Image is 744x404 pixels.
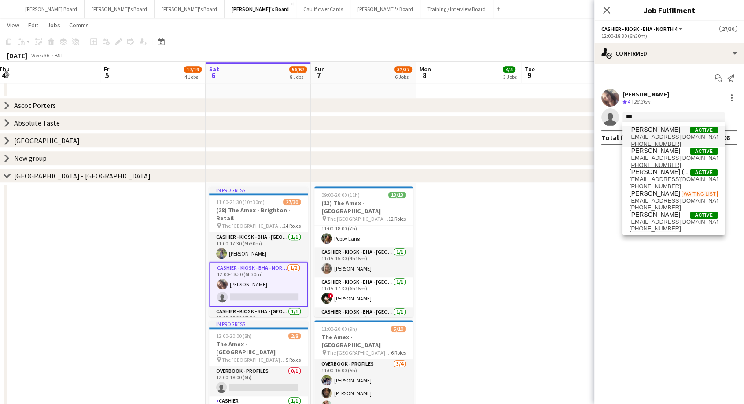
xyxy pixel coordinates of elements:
span: 6 Roles [391,349,406,356]
h3: The Amex - [GEOGRAPHIC_DATA] [314,333,413,349]
div: 8 Jobs [290,74,306,80]
span: 56/67 [289,66,307,73]
span: Sat [209,65,219,73]
span: Sofia Braun [630,147,680,155]
div: 4 Jobs [184,74,201,80]
tcxspan: Call +447944573300 via 3CX [630,162,681,168]
div: 12:00-18:30 (6h30m) [601,33,737,39]
div: [GEOGRAPHIC_DATA] [14,136,80,145]
span: +447486088794 [630,225,718,232]
span: Week 36 [29,52,51,59]
div: In progress [209,186,308,193]
span: 8 [418,70,431,80]
div: BST [55,52,63,59]
div: 3 Jobs [503,74,517,80]
span: View [7,21,19,29]
span: rosiecarr345@outlook.com [630,176,718,183]
div: [DATE] [7,51,27,60]
span: 32/37 [394,66,412,73]
span: Fri [104,65,111,73]
app-card-role: Cashier - Kiosk - BHA - [GEOGRAPHIC_DATA] 21/111:00-17:30 (6h30m)[PERSON_NAME] [209,232,308,262]
span: 7 [313,70,325,80]
span: Sofia (Rosie) Carr [630,168,690,176]
span: Sofia McCartney [630,211,680,219]
span: 17/19 [184,66,202,73]
span: sofia.dulguime@gmail.com [630,197,718,204]
span: 12:00-20:00 (8h) [216,333,252,339]
span: 11:00-21:30 (10h30m) [216,199,265,205]
span: The [GEOGRAPHIC_DATA] - [GEOGRAPHIC_DATA] [222,356,286,363]
span: Active [690,127,718,133]
span: The [GEOGRAPHIC_DATA] - [GEOGRAPHIC_DATA] [327,349,391,356]
h3: (13) The Amex - [GEOGRAPHIC_DATA] [314,199,413,215]
span: Comms [69,21,89,29]
span: +447391541127 [630,183,718,190]
div: 09:00-20:00 (11h)13/13(13) The Amex - [GEOGRAPHIC_DATA] The [GEOGRAPHIC_DATA] - [GEOGRAPHIC_DATA]... [314,186,413,317]
span: Sofia Dulguime [630,190,680,197]
app-card-role: Cashier - Kiosk - BHA - North 41/212:00-18:30 (6h30m)[PERSON_NAME] [209,262,308,307]
span: softiemccartney@icloud.com [630,219,718,226]
span: 11:00-20:00 (9h) [321,326,357,332]
a: Jobs [44,19,64,31]
div: Confirmed [594,43,744,64]
span: sofiaaliwork@outlook.com [630,133,718,141]
div: Ascot Porters [14,101,56,110]
span: Active [690,212,718,219]
button: [PERSON_NAME]'s Board [225,0,296,18]
span: Sofia Ali [630,126,680,133]
button: [PERSON_NAME] Board [18,0,85,18]
div: New group [14,154,47,163]
span: +447944573300 [630,162,718,169]
span: 12 Roles [388,215,406,222]
span: 24 Roles [283,222,301,229]
span: 09:00-20:00 (11h) [321,192,360,198]
span: 27/30 [283,199,301,205]
span: The [GEOGRAPHIC_DATA] - [GEOGRAPHIC_DATA] [222,222,283,229]
app-card-role: Cashier - Kiosk - BHA - [GEOGRAPHIC_DATA] 21/112:00-18:30 (6h30m) [209,307,308,337]
span: 27/30 [719,26,737,32]
tcxspan: Call +447486088794 via 3CX [630,225,681,232]
span: +447483221847 [630,204,718,211]
span: Jobs [47,21,60,29]
span: 5 [103,70,111,80]
span: 5/10 [391,326,406,332]
button: [PERSON_NAME]'s Board [155,0,225,18]
span: 13/13 [388,192,406,198]
a: Comms [66,19,92,31]
tcxspan: Call +447496292444 via 3CX [630,141,681,147]
div: Absolute Taste [14,119,60,127]
app-job-card: In progress11:00-21:30 (10h30m)27/30(28) The Amex - Brighton - Retail The [GEOGRAPHIC_DATA] - [GE... [209,186,308,317]
span: Edit [28,21,38,29]
div: 6 Jobs [395,74,412,80]
app-card-role: Cashier - Kiosk - BHA - [GEOGRAPHIC_DATA] 11/111:15-15:30 (4h15m)[PERSON_NAME] [314,247,413,277]
h3: Job Fulfilment [594,4,744,16]
tcxspan: Call +447483221847 via 3CX [630,204,681,211]
div: 28.3km [632,98,652,106]
app-card-role: Cashier - Kiosk - BHA - [GEOGRAPHIC_DATA] 21/111:15-17:30 (6h15m)![PERSON_NAME] [314,277,413,307]
span: 6 [208,70,219,80]
button: Cashier - Kiosk - BHA - North 4 [601,26,684,32]
span: ! [328,293,333,298]
span: Mon [420,65,431,73]
button: [PERSON_NAME]'s Board [350,0,420,18]
button: Cauliflower Cards [296,0,350,18]
a: View [4,19,23,31]
span: Sun [314,65,325,73]
button: Training / Interview Board [420,0,493,18]
span: 4 [628,98,630,105]
app-card-role: Cashier - Kiosk - BHA - [GEOGRAPHIC_DATA] 31/111:15-18:00 (6h45m) [314,307,413,337]
span: Active [690,148,718,155]
span: 5 Roles [286,356,301,363]
span: 9 [523,70,535,80]
button: [PERSON_NAME]'s Board [85,0,155,18]
div: [PERSON_NAME] [622,90,669,98]
span: The [GEOGRAPHIC_DATA] - [GEOGRAPHIC_DATA] [327,215,388,222]
tcxspan: Call +447391541127 via 3CX [630,183,681,189]
h3: The Amex - [GEOGRAPHIC_DATA] [209,340,308,356]
div: In progress [209,320,308,327]
span: +447496292444 [630,141,718,148]
a: Edit [25,19,42,31]
span: 2/8 [288,333,301,339]
app-card-role: Cashier - Kiosk - BHA - [GEOGRAPHIC_DATA] 31/111:00-18:00 (7h)Poppy Lang [314,217,413,247]
span: Waiting list [682,191,718,197]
